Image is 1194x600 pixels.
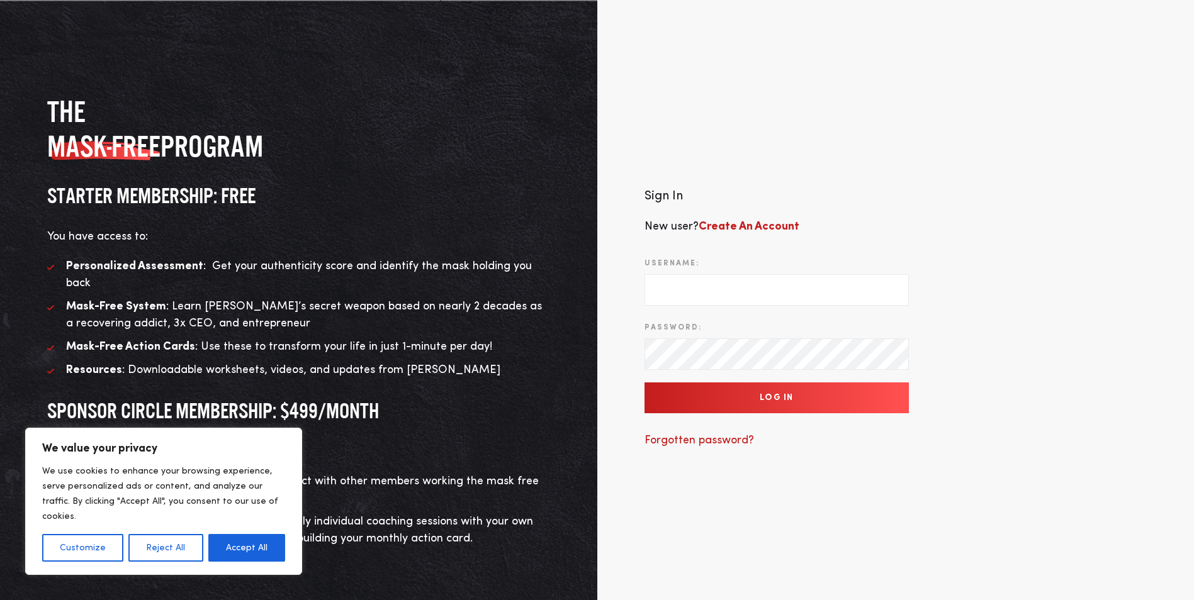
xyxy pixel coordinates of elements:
span: : Use these to transform your life in just 1-minute per day! [66,341,492,352]
strong: Resources [66,364,122,375]
input: Log In [645,382,909,413]
h2: The program [47,94,550,164]
h3: STARTER MEMBERSHIP: FREE [47,182,550,209]
label: Username: [645,258,699,269]
strong: Mask-Free System [66,301,166,312]
strong: Personalized Assessment [66,260,203,272]
p: You have access to: [47,228,550,245]
button: Accept All [208,534,285,562]
span: : Get your authenticity score and identify the mask holding you back [66,260,532,289]
button: Customize [42,534,123,562]
label: Password: [645,322,702,333]
div: We value your privacy [25,428,302,575]
p: We use cookies to enhance your browsing experience, serve personalized ads or content, and analyz... [42,464,285,524]
span: : Learn [PERSON_NAME]’s secret weapon based on nearly 2 decades as a recovering addict, 3x CEO, a... [66,301,542,329]
strong: Mask-Free Action Cards [66,341,195,352]
span: MASK-FREE [47,129,161,164]
button: Reject All [128,534,203,562]
span: : Downloadable worksheets, videos, and updates from [PERSON_NAME] [66,364,500,375]
a: Forgotten password? [645,435,754,446]
p: We value your privacy [42,441,285,456]
h3: SPONSOR CIRCLE MEMBERSHIP: $499/MONTH [47,397,550,425]
span: Sign In [645,190,683,203]
a: Create An Account [699,221,799,232]
span: New user? [645,221,799,232]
